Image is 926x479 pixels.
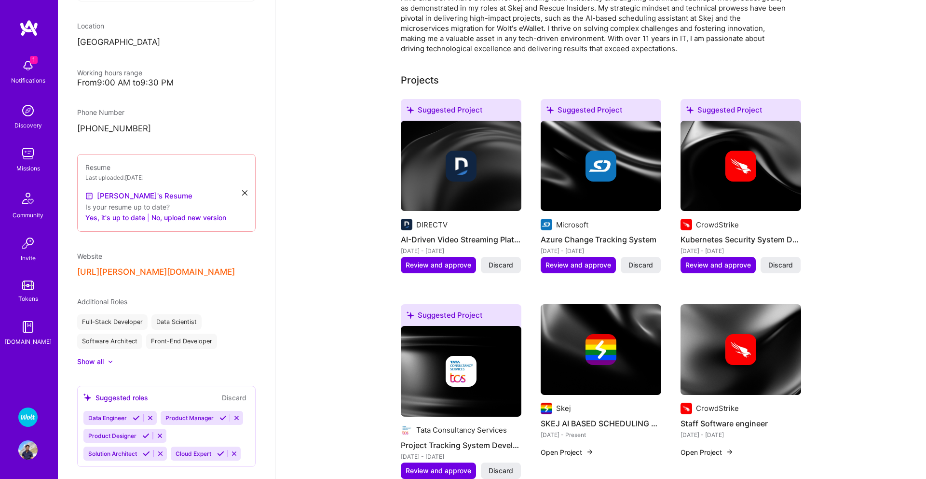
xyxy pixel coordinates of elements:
[541,403,552,414] img: Company logo
[401,326,521,417] img: cover
[407,106,414,113] i: icon SuggestedTeams
[16,408,40,427] a: Wolt - Fintech: Payments Expansion Team
[586,151,616,182] img: Company logo
[157,450,164,457] i: Reject
[685,260,751,270] span: Review and approve
[85,172,247,183] div: Last uploaded: [DATE]
[401,463,476,479] button: Review and approve
[77,252,102,260] span: Website
[19,19,39,37] img: logo
[233,414,240,422] i: Reject
[22,281,34,290] img: tokens
[401,257,476,273] button: Review and approve
[401,121,521,211] img: cover
[541,257,616,273] button: Review and approve
[696,220,739,230] div: CrowdStrike
[88,450,137,457] span: Solution Architect
[416,425,507,435] div: Tata Consultancy Services
[681,403,692,414] img: Company logo
[147,212,150,223] span: |
[18,317,38,337] img: guide book
[11,75,45,85] div: Notifications
[77,108,124,116] span: Phone Number
[545,260,611,270] span: Review and approve
[30,56,38,64] span: 1
[446,151,477,182] img: Company logo
[18,440,38,460] img: User Avatar
[686,106,694,113] i: icon SuggestedTeams
[217,450,224,457] i: Accept
[231,450,238,457] i: Reject
[151,314,202,330] div: Data Scientist
[77,267,235,277] button: [URL][PERSON_NAME][DOMAIN_NAME]
[541,99,661,125] div: Suggested Project
[681,99,801,125] div: Suggested Project
[133,414,140,422] i: Accept
[489,466,513,476] span: Discard
[18,144,38,163] img: teamwork
[77,314,148,330] div: Full-Stack Developer
[681,430,801,440] div: [DATE] - [DATE]
[416,220,448,230] div: DIRECTV
[401,233,521,246] h4: AI-Driven Video Streaming Platform
[143,450,150,457] i: Accept
[77,21,256,31] div: Location
[18,56,38,75] img: bell
[88,432,136,439] span: Product Designer
[401,451,521,462] div: [DATE] - [DATE]
[681,257,756,273] button: Review and approve
[18,408,38,427] img: Wolt - Fintech: Payments Expansion Team
[165,414,214,422] span: Product Manager
[83,393,148,403] div: Suggested roles
[407,311,414,319] i: icon SuggestedTeams
[556,220,588,230] div: Microsoft
[77,78,256,88] div: From 9:00 AM to 9:30 PM
[176,450,211,457] span: Cloud Expert
[18,101,38,120] img: discovery
[21,253,36,263] div: Invite
[401,439,521,451] h4: Project Tracking System Development
[489,260,513,270] span: Discard
[85,190,192,202] a: [PERSON_NAME]'s Resume
[77,297,127,306] span: Additional Roles
[142,432,150,439] i: Accept
[85,202,247,212] div: Is your resume up to date?
[18,234,38,253] img: Invite
[146,334,217,349] div: Front-End Developer
[556,403,571,413] div: Skej
[85,212,145,224] button: Yes, it's up to date
[481,463,521,479] button: Discard
[147,414,154,422] i: Reject
[628,260,653,270] span: Discard
[18,294,38,304] div: Tokens
[696,403,739,413] div: CrowdStrike
[401,246,521,256] div: [DATE] - [DATE]
[541,304,661,395] img: cover
[586,448,594,456] img: arrow-right
[77,37,256,48] p: [GEOGRAPHIC_DATA]
[219,392,249,403] button: Discard
[541,447,594,457] button: Open Project
[77,357,104,366] div: Show all
[16,163,40,173] div: Missions
[761,257,801,273] button: Discard
[541,121,661,211] img: cover
[681,447,734,457] button: Open Project
[16,187,40,210] img: Community
[401,219,412,230] img: Company logo
[541,246,661,256] div: [DATE] - [DATE]
[77,334,142,349] div: Software Architect
[219,414,227,422] i: Accept
[681,417,801,430] h4: Staff Software engineer
[681,246,801,256] div: [DATE] - [DATE]
[768,260,793,270] span: Discard
[401,424,412,436] img: Company logo
[151,212,226,224] button: No, upload new version
[681,121,801,211] img: cover
[541,417,661,430] h4: SKEJ AI BASED SCHEDULING ASSISTANT
[725,151,756,182] img: Company logo
[77,123,256,135] p: [PHONE_NUMBER]
[401,304,521,330] div: Suggested Project
[401,73,439,87] div: Projects
[541,219,552,230] img: Company logo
